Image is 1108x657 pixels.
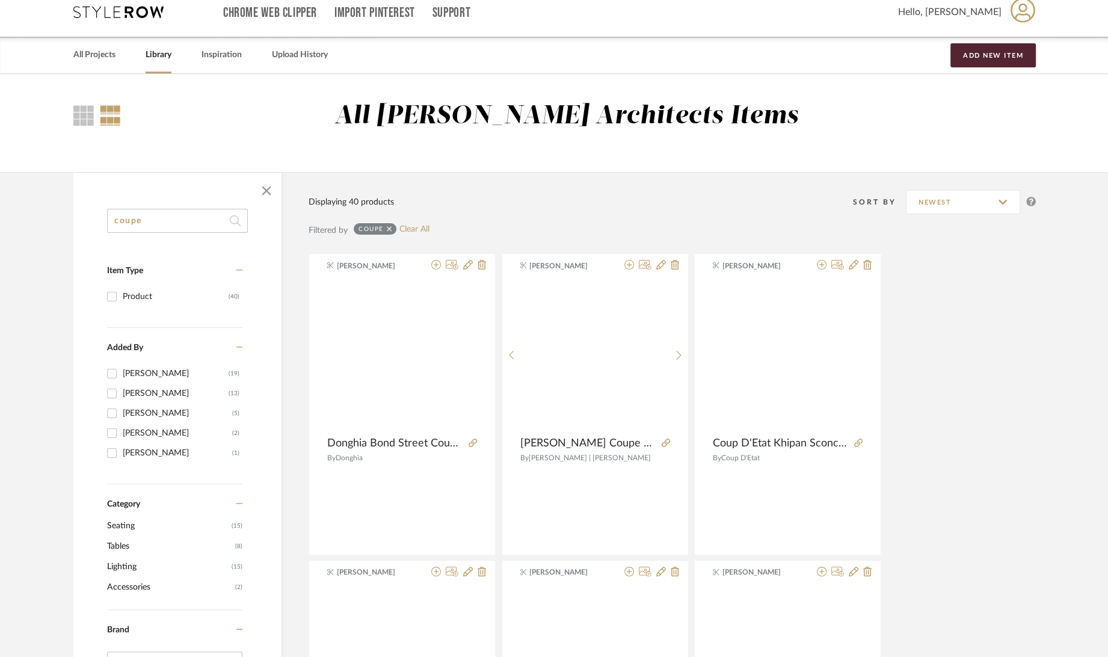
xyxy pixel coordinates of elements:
[950,43,1036,67] button: Add New Item
[359,225,384,233] div: coupe
[123,364,229,383] div: [PERSON_NAME]
[229,287,239,306] div: (40)
[235,537,242,556] span: (8)
[107,536,232,557] span: Tables
[223,8,317,18] a: Chrome Web Clipper
[327,454,336,461] span: By
[229,384,239,403] div: (13)
[229,364,239,383] div: (19)
[309,224,348,237] div: Filtered by
[722,567,798,578] span: [PERSON_NAME]
[853,196,906,208] div: Sort By
[529,567,605,578] span: [PERSON_NAME]
[399,224,429,235] a: Clear All
[107,516,229,536] span: Seating
[232,557,242,576] span: (15)
[334,8,415,18] a: Import Pinterest
[123,384,229,403] div: [PERSON_NAME]
[327,437,464,450] span: Donghia Bond Street Coupe Club Chair 34.5W41D33.5H #DG-50422.UPH CHAIR.0
[232,404,239,423] div: (5)
[432,8,470,18] a: Support
[107,209,248,233] input: Search within 40 results
[722,261,798,271] span: [PERSON_NAME]
[107,626,129,634] span: Brand
[73,47,115,63] a: All Projects
[337,261,413,271] span: [PERSON_NAME]
[334,101,799,132] div: All [PERSON_NAME] Architects Items
[107,557,229,577] span: Lighting
[123,443,232,463] div: [PERSON_NAME]
[337,567,413,578] span: [PERSON_NAME]
[520,437,657,450] span: [PERSON_NAME] Coupe Dining Chair #BAA2247 27"W x 27"D x 32"H, 29.5"AH
[721,454,760,461] span: Coup D'Etat
[123,424,232,443] div: [PERSON_NAME]
[232,424,239,443] div: (2)
[107,577,232,597] span: Accessories
[529,454,651,461] span: [PERSON_NAME] | [PERSON_NAME]
[713,437,849,450] span: Coup D'Etat Khipan Sconce by Entrelacs 2.4Wx3.4Dx25.6H
[309,196,394,209] div: Displaying 40 products
[529,261,605,271] span: [PERSON_NAME]
[713,454,721,461] span: By
[235,578,242,597] span: (2)
[123,404,232,423] div: [PERSON_NAME]
[202,47,242,63] a: Inspiration
[123,287,229,306] div: Product
[272,47,328,63] a: Upload History
[336,454,363,461] span: Donghia
[107,344,143,352] span: Added By
[520,454,529,461] span: By
[232,516,242,535] span: (15)
[146,47,171,63] a: Library
[107,267,143,275] span: Item Type
[107,499,140,510] span: Category
[898,5,1002,19] span: Hello, [PERSON_NAME]
[254,179,279,203] button: Close
[232,443,239,463] div: (1)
